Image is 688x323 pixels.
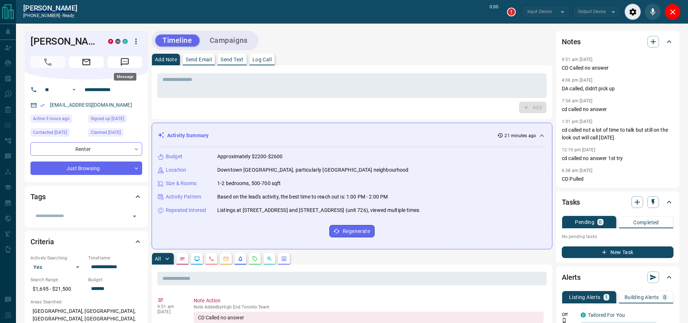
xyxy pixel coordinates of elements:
div: mrloft.ca [115,39,120,44]
a: Tailored For You [588,312,625,318]
p: Send Email [186,57,212,62]
div: Criteria [30,233,142,250]
span: Claimed [DATE] [91,129,121,136]
p: [PHONE_NUMBER] - [23,12,77,19]
p: Search Range: [30,277,85,283]
p: Listing Alerts [569,295,601,300]
p: CD Pulled [562,175,673,183]
button: Campaigns [202,34,255,46]
svg: Requests [252,256,258,262]
span: Email [69,56,104,68]
h2: Tasks [562,196,580,208]
button: Open [129,211,140,221]
p: 6:38 am [DATE] [562,168,593,173]
p: Areas Searched: [30,299,142,305]
div: Audio Settings [625,4,641,20]
svg: Email Verified [40,103,45,108]
div: Tasks [562,193,673,211]
h2: Alerts [562,271,581,283]
p: 1-2 bedrooms, 500-700 sqft [217,180,281,187]
p: $1,695 - $21,500 [30,283,85,295]
div: Renter [30,142,142,156]
p: Actively Searching: [30,255,85,261]
span: Signed up [DATE] [91,115,124,122]
p: Timeframe: [88,255,142,261]
button: New Task [562,246,673,258]
div: Alerts [562,269,673,286]
p: Completed [633,220,659,225]
div: Fri Sep 12 2025 [30,115,85,125]
h2: Criteria [30,236,54,248]
div: Mute [644,4,661,20]
span: Message [107,56,142,68]
div: Sat Aug 09 2025 [88,115,142,125]
div: Notes [562,33,673,50]
p: Note Action [194,297,544,304]
div: Sat Aug 09 2025 [88,128,142,139]
span: ready [62,13,75,18]
button: Timeline [155,34,199,46]
div: Tags [30,188,142,205]
span: Call [30,56,65,68]
p: Approximately $2200-$2600 [217,153,283,160]
h2: Tags [30,191,45,203]
p: Add Note [155,57,177,62]
p: 7:54 am [DATE] [562,98,593,103]
svg: Emails [223,256,229,262]
svg: Push Notification Only [562,318,567,323]
h1: [PERSON_NAME] [30,36,97,47]
p: 0 [663,295,666,300]
p: Repeated Interest [166,207,206,214]
div: Message [114,73,136,81]
svg: Calls [209,256,214,262]
h2: Notes [562,36,581,48]
p: Pending [575,220,594,225]
p: Budget [166,153,182,160]
p: Log Call [252,57,272,62]
p: 21 minutes ago [504,132,536,139]
p: Activity Summary [167,132,209,139]
p: All [155,256,161,261]
p: Activity Pattern [166,193,201,201]
a: [EMAIL_ADDRESS][DOMAIN_NAME] [50,102,132,108]
p: Based on the lead's activity, the best time to reach out is: 1:00 PM - 2:00 PM [217,193,388,201]
span: Active 3 hours ago [33,115,70,122]
p: 9:51 am [DATE] [562,57,593,62]
p: Size & Rooms [166,180,197,187]
p: 0:00 [490,4,498,20]
p: 4:06 pm [DATE] [562,78,593,83]
div: condos.ca [581,312,586,318]
p: Budget: [88,277,142,283]
p: 1:31 pm [DATE] [562,119,593,124]
p: [DATE] [157,309,183,314]
p: cd called no answer 1st try [562,155,673,162]
p: 12:19 pm [DATE] [562,147,595,152]
a: [PERSON_NAME] [23,4,77,12]
p: Building Alerts [625,295,659,300]
p: Note Added by High End Toronto Team [194,304,544,310]
svg: Lead Browsing Activity [194,256,200,262]
svg: Agent Actions [281,256,287,262]
div: Just Browsing [30,161,142,175]
p: Send Text [221,57,244,62]
svg: Notes [180,256,185,262]
div: Yes [30,261,85,273]
p: 0 [599,220,602,225]
p: Off [562,311,576,318]
button: Open [70,85,78,94]
p: Downtown [GEOGRAPHIC_DATA], particularly [GEOGRAPHIC_DATA] neighbourhood [217,166,408,174]
p: CD Called no answer [562,64,673,72]
div: Activity Summary21 minutes ago [158,129,546,142]
div: property.ca [108,39,113,44]
p: DA called, didn't pick up [562,85,673,93]
p: cd called no answer [562,106,673,113]
svg: Listing Alerts [238,256,243,262]
button: Regenerate [329,225,375,237]
div: Thu Sep 11 2025 [30,128,85,139]
p: No pending tasks [562,231,673,242]
p: cd called not a lot of time to talk but still on the look out will call [DATE]. [562,126,673,142]
div: Close [664,4,681,20]
p: 9:51 am [157,304,183,309]
p: Listings at [STREET_ADDRESS] and [STREET_ADDRESS] (unit 726), viewed multiple times [217,207,419,214]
